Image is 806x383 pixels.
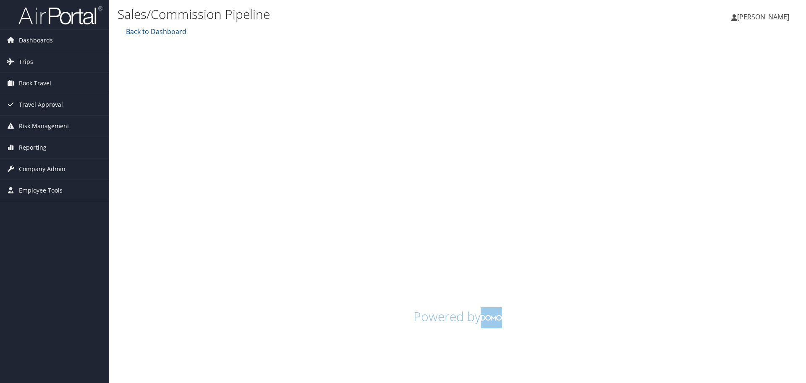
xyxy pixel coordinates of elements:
img: airportal-logo.png [18,5,102,25]
span: Book Travel [19,73,51,94]
span: Company Admin [19,158,65,180]
h1: Sales/Commission Pipeline [118,5,571,23]
span: Reporting [19,137,47,158]
span: Employee Tools [19,180,63,201]
a: [PERSON_NAME] [731,4,798,29]
span: Dashboards [19,30,53,51]
img: domo-logo.png [481,307,502,328]
a: Back to Dashboard [124,27,186,36]
span: Trips [19,51,33,72]
span: [PERSON_NAME] [737,12,789,21]
span: Travel Approval [19,94,63,115]
h1: Powered by [124,307,791,328]
span: Risk Management [19,116,69,137]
